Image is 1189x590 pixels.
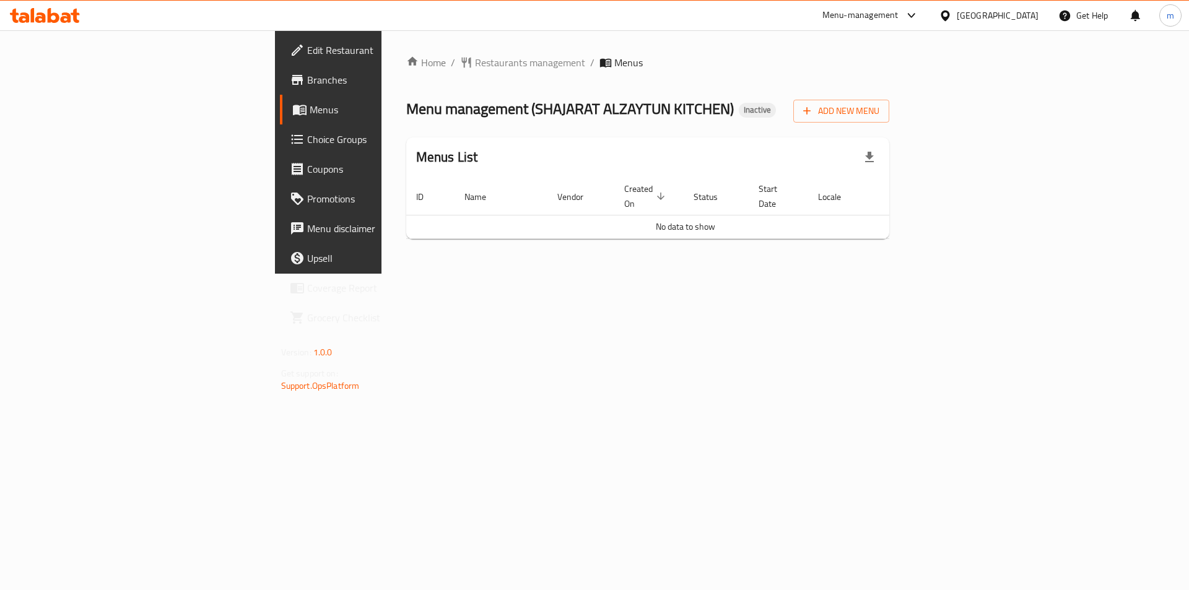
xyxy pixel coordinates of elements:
[307,132,464,147] span: Choice Groups
[557,189,599,204] span: Vendor
[307,72,464,87] span: Branches
[793,100,889,123] button: Add New Menu
[759,181,793,211] span: Start Date
[739,105,776,115] span: Inactive
[281,365,338,381] span: Get support on:
[307,191,464,206] span: Promotions
[281,344,311,360] span: Version:
[406,95,734,123] span: Menu management ( SHAJARAT ALZAYTUN KITCHEN )
[590,55,594,70] li: /
[406,55,890,70] nav: breadcrumb
[310,102,464,117] span: Menus
[475,55,585,70] span: Restaurants management
[313,344,333,360] span: 1.0.0
[818,189,857,204] span: Locale
[822,8,899,23] div: Menu-management
[307,251,464,266] span: Upsell
[280,35,474,65] a: Edit Restaurant
[280,124,474,154] a: Choice Groups
[957,9,1039,22] div: [GEOGRAPHIC_DATA]
[280,95,474,124] a: Menus
[416,148,478,167] h2: Menus List
[280,65,474,95] a: Branches
[406,178,965,239] table: enhanced table
[614,55,643,70] span: Menus
[739,103,776,118] div: Inactive
[307,162,464,176] span: Coupons
[416,189,440,204] span: ID
[624,181,669,211] span: Created On
[803,103,879,119] span: Add New Menu
[307,280,464,295] span: Coverage Report
[872,178,965,215] th: Actions
[307,43,464,58] span: Edit Restaurant
[280,214,474,243] a: Menu disclaimer
[307,310,464,325] span: Grocery Checklist
[694,189,734,204] span: Status
[656,219,715,235] span: No data to show
[1167,9,1174,22] span: m
[280,303,474,332] a: Grocery Checklist
[460,55,585,70] a: Restaurants management
[307,221,464,236] span: Menu disclaimer
[464,189,502,204] span: Name
[280,154,474,184] a: Coupons
[280,273,474,303] a: Coverage Report
[280,184,474,214] a: Promotions
[280,243,474,273] a: Upsell
[855,142,884,172] div: Export file
[281,378,360,394] a: Support.OpsPlatform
